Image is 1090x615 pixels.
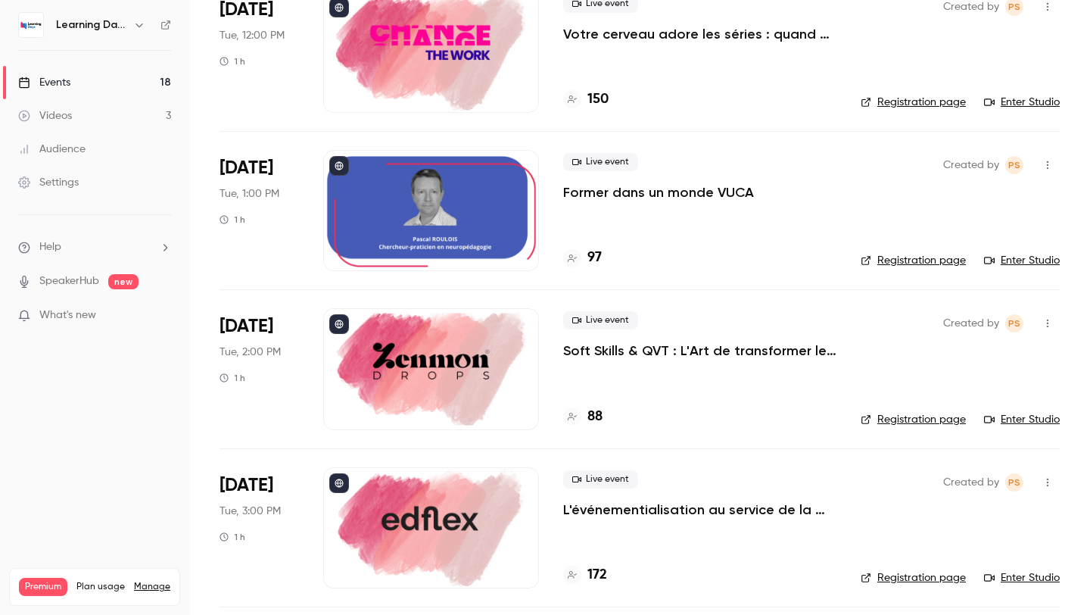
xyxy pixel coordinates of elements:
[220,531,245,543] div: 1 h
[220,156,273,180] span: [DATE]
[1005,473,1023,492] span: Prad Selvarajah
[220,28,285,43] span: Tue, 12:00 PM
[220,467,299,588] div: Oct 7 Tue, 3:00 PM (Europe/Paris)
[220,372,245,384] div: 1 h
[861,253,966,268] a: Registration page
[39,307,96,323] span: What's new
[220,345,281,360] span: Tue, 2:00 PM
[56,17,127,33] h6: Learning Days
[18,175,79,190] div: Settings
[220,473,273,498] span: [DATE]
[563,153,638,171] span: Live event
[861,570,966,585] a: Registration page
[19,578,67,596] span: Premium
[134,581,170,593] a: Manage
[563,342,836,360] a: Soft Skills & QVT : L'Art de transformer les compétences humaines en levier de bien-être et perfo...
[220,214,245,226] div: 1 h
[587,565,607,585] h4: 172
[220,55,245,67] div: 1 h
[861,412,966,427] a: Registration page
[563,183,754,201] a: Former dans un monde VUCA
[943,314,999,332] span: Created by
[220,186,279,201] span: Tue, 1:00 PM
[18,142,86,157] div: Audience
[563,407,603,427] a: 88
[39,239,61,255] span: Help
[220,504,281,519] span: Tue, 3:00 PM
[984,253,1060,268] a: Enter Studio
[1008,314,1020,332] span: PS
[18,239,171,255] li: help-dropdown-opener
[587,248,602,268] h4: 97
[563,311,638,329] span: Live event
[76,581,125,593] span: Plan usage
[587,407,603,427] h4: 88
[1005,314,1023,332] span: Prad Selvarajah
[19,13,43,37] img: Learning Days
[984,570,1060,585] a: Enter Studio
[984,412,1060,427] a: Enter Studio
[18,75,70,90] div: Events
[563,89,609,110] a: 150
[563,501,836,519] a: L'événementialisation au service de la formation : engagez vos apprenants tout au long de l’année
[984,95,1060,110] a: Enter Studio
[587,89,609,110] h4: 150
[1008,156,1020,174] span: PS
[18,108,72,123] div: Videos
[1008,473,1020,492] span: PS
[943,473,999,492] span: Created by
[563,25,836,43] a: Votre cerveau adore les séries : quand les neurosciences rencontrent la formation
[108,274,139,289] span: new
[563,470,638,489] span: Live event
[220,308,299,429] div: Oct 7 Tue, 2:00 PM (Europe/Paris)
[220,314,273,339] span: [DATE]
[1005,156,1023,174] span: Prad Selvarajah
[563,248,602,268] a: 97
[220,150,299,271] div: Oct 7 Tue, 1:00 PM (Europe/Paris)
[943,156,999,174] span: Created by
[153,309,171,323] iframe: Noticeable Trigger
[563,565,607,585] a: 172
[39,273,99,289] a: SpeakerHub
[861,95,966,110] a: Registration page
